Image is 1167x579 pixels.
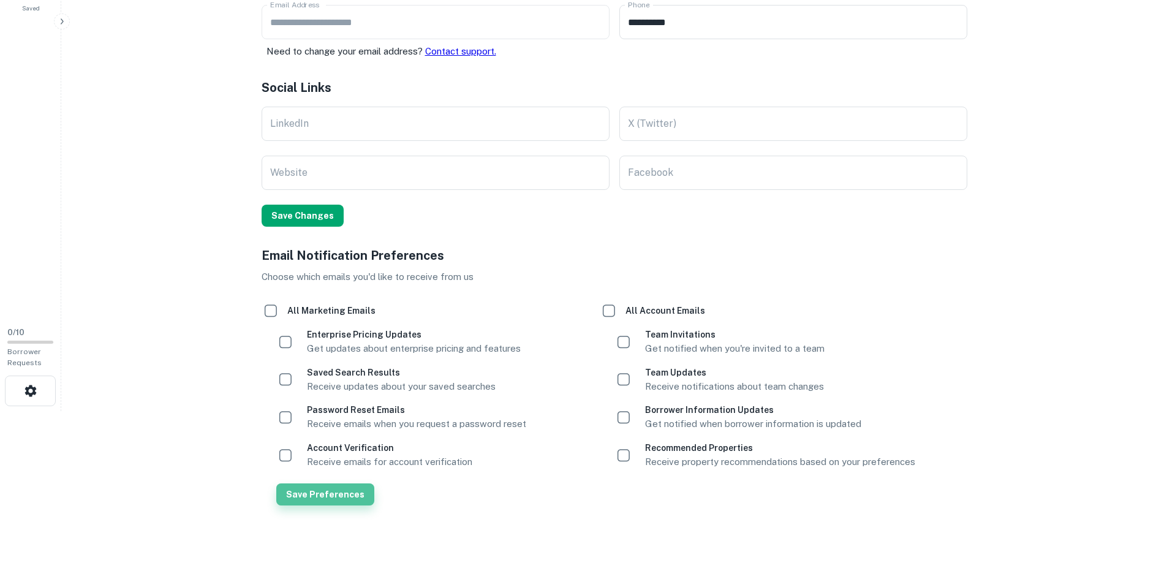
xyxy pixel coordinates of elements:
[645,366,824,379] h6: Team Updates
[262,246,967,265] h5: Email Notification Preferences
[625,304,705,317] h6: All Account Emails
[1106,481,1167,540] iframe: Chat Widget
[307,341,521,356] p: Get updates about enterprise pricing and features
[645,403,861,417] h6: Borrower Information Updates
[262,205,344,227] button: Save Changes
[22,3,40,13] span: Saved
[307,455,472,469] p: Receive emails for account verification
[266,44,610,59] p: Need to change your email address?
[307,441,472,455] h6: Account Verification
[307,403,526,417] h6: Password Reset Emails
[645,341,825,356] p: Get notified when you're invited to a team
[645,417,861,431] p: Get notified when borrower information is updated
[276,483,374,505] button: Save Preferences
[7,347,42,367] span: Borrower Requests
[307,379,496,394] p: Receive updates about your saved searches
[645,441,915,455] h6: Recommended Properties
[307,366,496,379] h6: Saved Search Results
[425,46,496,56] a: Contact support.
[645,455,915,469] p: Receive property recommendations based on your preferences
[7,328,25,337] span: 0 / 10
[262,270,967,284] p: Choose which emails you'd like to receive from us
[307,417,526,431] p: Receive emails when you request a password reset
[307,328,521,341] h6: Enterprise Pricing Updates
[262,78,967,97] h5: Social Links
[645,379,824,394] p: Receive notifications about team changes
[287,304,376,317] h6: All Marketing Emails
[645,328,825,341] h6: Team Invitations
